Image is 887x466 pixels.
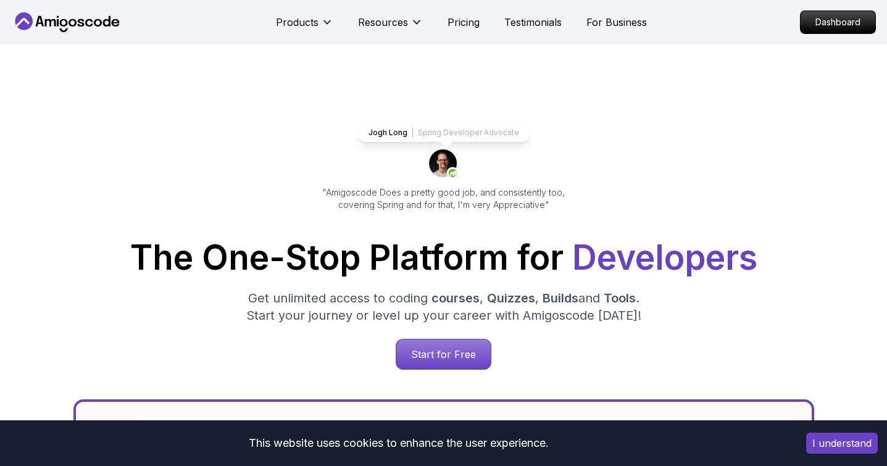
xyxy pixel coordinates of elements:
[358,15,423,40] button: Resources
[586,15,647,30] a: For Business
[431,291,480,306] span: courses
[396,339,491,369] p: Start for Free
[276,15,333,40] button: Products
[429,149,459,179] img: josh long
[448,15,480,30] a: Pricing
[543,291,578,306] span: Builds
[572,237,757,278] span: Developers
[418,128,519,138] p: Spring Developer Advocate
[369,128,407,138] p: Jogh Long
[604,291,636,306] span: Tools
[276,15,319,30] p: Products
[504,15,562,30] a: Testimonials
[396,339,491,370] a: Start for Free
[22,241,866,275] h1: The One-Stop Platform for
[487,291,535,306] span: Quizzes
[9,430,788,457] div: This website uses cookies to enhance the user experience.
[419,419,510,431] a: [URL][DOMAIN_NAME]
[358,15,408,30] p: Resources
[800,10,876,34] a: Dashboard
[236,289,651,324] p: Get unlimited access to coding , , and . Start your journey or level up your career with Amigosco...
[801,11,875,33] p: Dashboard
[806,433,878,454] button: Accept cookies
[306,186,582,211] p: "Amigoscode Does a pretty good job, and consistently too, covering Spring and for that, I'm very ...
